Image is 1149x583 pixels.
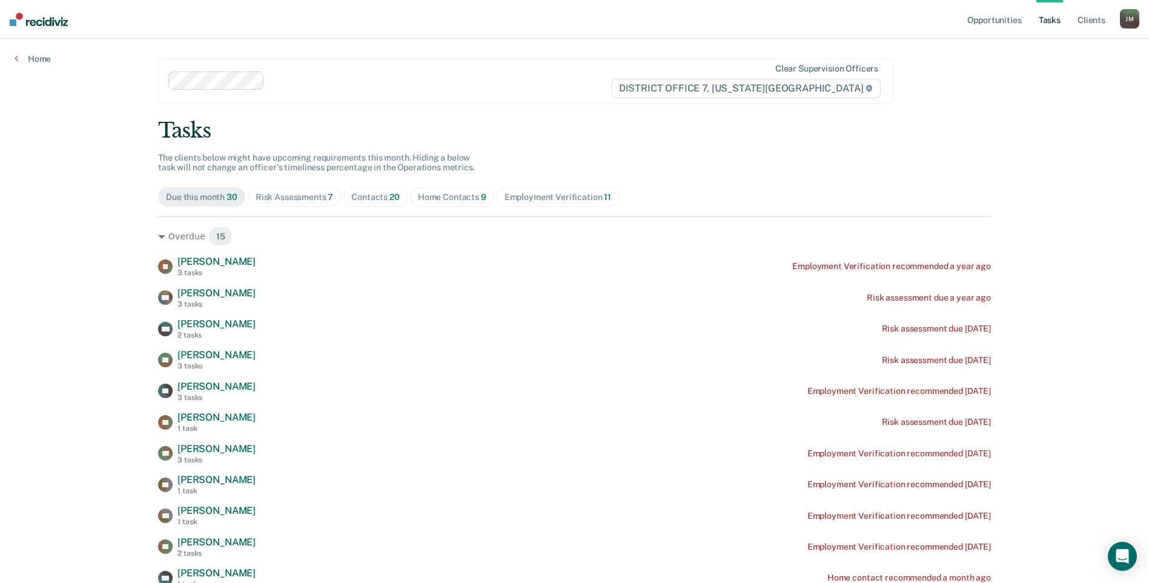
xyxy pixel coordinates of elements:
div: Open Intercom Messenger [1108,542,1137,571]
div: 3 tasks [177,300,256,308]
span: DISTRICT OFFICE 7, [US_STATE][GEOGRAPHIC_DATA] [611,79,881,98]
div: 3 tasks [177,393,256,402]
span: [PERSON_NAME] [177,536,256,548]
img: Recidiviz [10,13,68,26]
div: Due this month [166,192,237,202]
span: [PERSON_NAME] [177,411,256,423]
div: Risk assessment due [DATE] [882,324,991,334]
span: 30 [227,192,237,202]
span: [PERSON_NAME] [177,256,256,267]
span: [PERSON_NAME] [177,567,256,579]
div: 1 task [177,424,256,433]
span: [PERSON_NAME] [177,443,256,455]
span: 20 [389,192,400,202]
div: 1 task [177,518,256,526]
span: 9 [481,192,486,202]
span: [PERSON_NAME] [177,474,256,485]
div: 3 tasks [177,456,256,464]
div: 1 task [177,487,256,495]
div: Home contact recommended a month ago [827,573,991,583]
div: Risk assessment due [DATE] [882,417,991,427]
span: 11 [604,192,611,202]
div: Employment Verification recommended [DATE] [807,386,991,396]
div: Employment Verification recommended [DATE] [807,542,991,552]
div: 2 tasks [177,549,256,558]
span: [PERSON_NAME] [177,287,256,299]
div: 3 tasks [177,362,256,370]
div: 3 tasks [177,268,256,277]
div: Employment Verification recommended [DATE] [807,479,991,490]
span: [PERSON_NAME] [177,318,256,330]
div: Employment Verification recommended [DATE] [807,511,991,521]
div: Clear supervision officers [775,64,878,74]
span: 7 [328,192,333,202]
div: J M [1120,9,1139,28]
div: Tasks [158,118,991,143]
div: Contacts [351,192,400,202]
span: [PERSON_NAME] [177,505,256,516]
div: Risk assessment due [DATE] [882,355,991,365]
a: Home [15,53,51,64]
button: JM [1120,9,1139,28]
span: 15 [208,227,233,246]
div: Risk assessment due a year ago [867,293,991,303]
span: [PERSON_NAME] [177,349,256,361]
div: Employment Verification [505,192,611,202]
div: Risk Assessments [256,192,334,202]
div: Employment Verification recommended [DATE] [807,448,991,459]
div: Overdue 15 [158,227,991,246]
div: 2 tasks [177,331,256,339]
div: Employment Verification recommended a year ago [792,261,991,272]
span: [PERSON_NAME] [177,381,256,392]
span: The clients below might have upcoming requirements this month. Hiding a below task will not chang... [158,153,475,173]
div: Home Contacts [418,192,486,202]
